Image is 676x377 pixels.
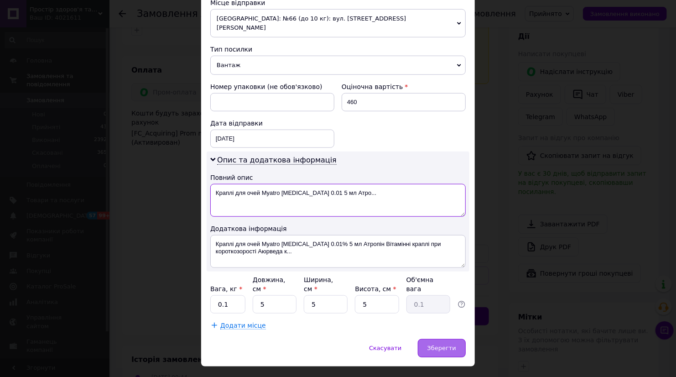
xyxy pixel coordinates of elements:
span: Скасувати [369,345,401,351]
textarea: Краплі для очей Myatro [MEDICAL_DATA] 0.01 5 мл Атро... [210,184,466,217]
label: Ширина, см [304,276,333,293]
div: Повний опис [210,173,466,182]
label: Вага, кг [210,285,242,293]
span: Тип посилки [210,46,252,53]
span: Вантаж [210,56,466,75]
span: Опис та додаткова інформація [217,156,337,165]
div: Оціночна вартість [342,82,466,91]
div: Номер упаковки (не обов'язково) [210,82,334,91]
div: Додаткова інформація [210,224,466,233]
span: [GEOGRAPHIC_DATA]: №66 (до 10 кг): вул. [STREET_ADDRESS][PERSON_NAME] [210,9,466,37]
label: Довжина, см [253,276,286,293]
div: Дата відправки [210,119,334,128]
span: Додати місце [220,322,266,330]
div: Об'ємна вага [406,275,450,293]
span: Зберегти [427,345,456,351]
textarea: Краплі для очей Myatro [MEDICAL_DATA] 0.01% 5 мл Атропін Вітамінні краплі при короткозорості Аюрв... [210,235,466,268]
label: Висота, см [355,285,396,293]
